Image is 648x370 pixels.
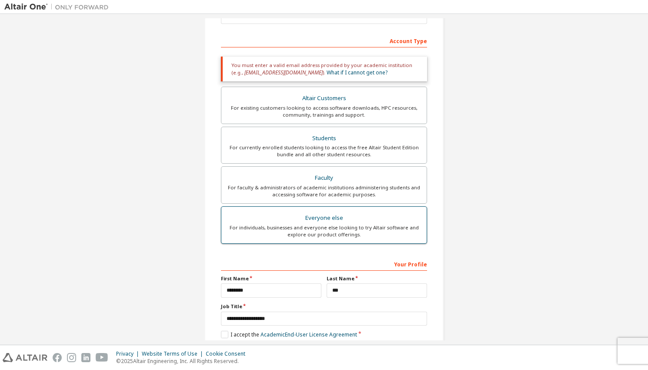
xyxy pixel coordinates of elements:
img: altair_logo.svg [3,353,47,362]
img: instagram.svg [67,353,76,362]
label: Last Name [327,275,427,282]
div: Account Type [221,34,427,47]
a: Academic End-User License Agreement [261,331,357,338]
span: [EMAIL_ADDRESS][DOMAIN_NAME] [244,69,323,76]
div: You must enter a valid email address provided by your academic institution (e.g., ). [221,57,427,81]
div: Faculty [227,172,421,184]
img: Altair One [4,3,113,11]
p: © 2025 Altair Engineering, Inc. All Rights Reserved. [116,357,251,365]
img: facebook.svg [53,353,62,362]
div: Privacy [116,350,142,357]
img: linkedin.svg [81,353,90,362]
img: youtube.svg [96,353,108,362]
label: I accept the [221,331,357,338]
div: For individuals, businesses and everyone else looking to try Altair software and explore our prod... [227,224,421,238]
a: What if I cannot get one? [327,69,387,76]
div: Altair Customers [227,92,421,104]
div: For faculty & administrators of academic institutions administering students and accessing softwa... [227,184,421,198]
div: Website Terms of Use [142,350,206,357]
div: Students [227,132,421,145]
div: Everyone else [227,212,421,224]
label: Job Title [221,303,427,310]
div: For currently enrolled students looking to access the free Altair Student Edition bundle and all ... [227,144,421,158]
div: Your Profile [221,257,427,271]
div: Cookie Consent [206,350,251,357]
div: For existing customers looking to access software downloads, HPC resources, community, trainings ... [227,104,421,118]
label: First Name [221,275,321,282]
